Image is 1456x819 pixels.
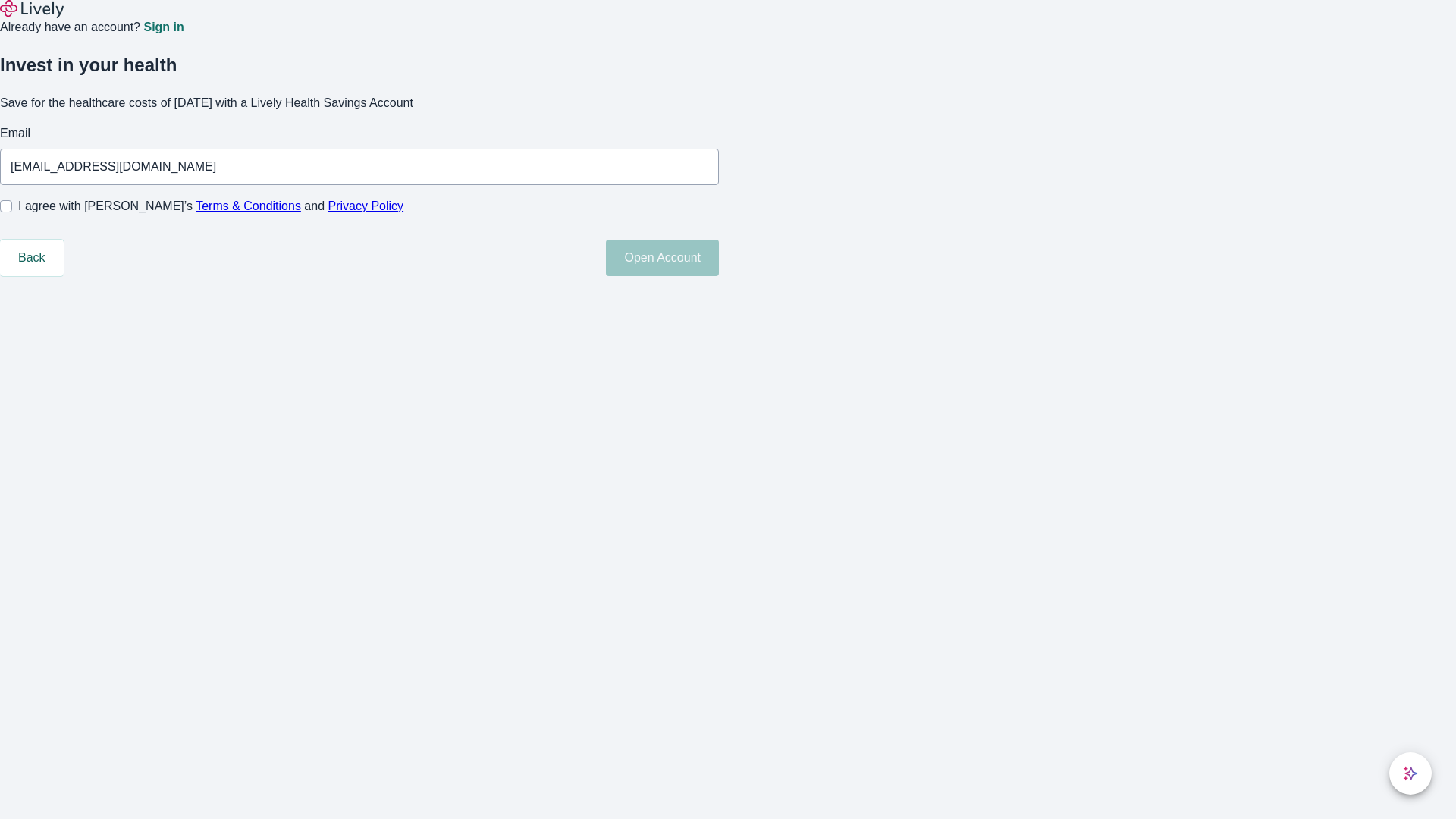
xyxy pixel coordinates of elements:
svg: Lively AI Assistant [1403,766,1418,781]
span: I agree with [PERSON_NAME]’s and [18,197,403,215]
a: Sign in [143,21,184,33]
a: Terms & Conditions [196,199,301,212]
a: Privacy Policy [328,199,404,212]
button: chat [1389,752,1432,795]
